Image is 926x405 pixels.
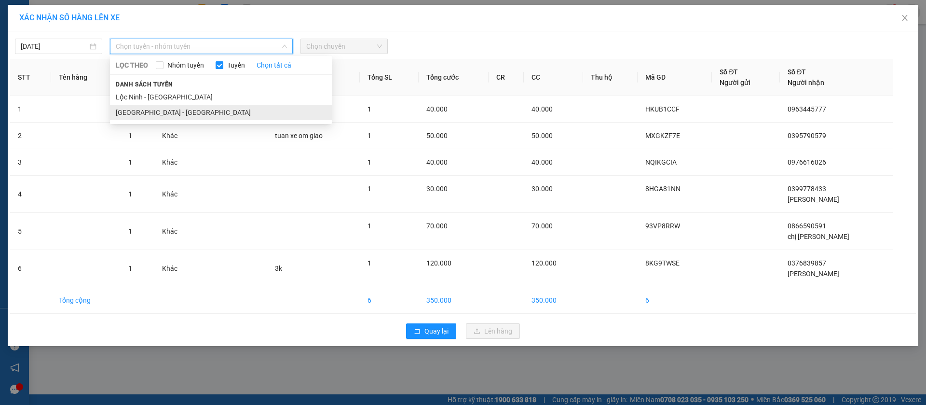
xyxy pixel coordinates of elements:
[788,185,826,193] span: 0399778433
[360,59,419,96] th: Tổng SL
[19,13,120,22] span: XÁC NHẬN SỐ HÀNG LÊN XE
[282,43,287,49] span: down
[163,60,208,70] span: Nhóm tuyến
[154,250,200,287] td: Khác
[275,132,323,140] span: tuan xe om giao
[154,176,200,213] td: Khác
[414,328,421,335] span: rollback
[10,250,51,287] td: 6
[531,259,557,267] span: 120.000
[645,132,680,140] span: MXGKZF7E
[419,287,489,314] td: 350.000
[128,158,132,166] span: 1
[368,105,371,113] span: 1
[645,158,677,166] span: NQIKGCIA
[154,149,200,176] td: Khác
[426,259,451,267] span: 120.000
[110,105,332,120] li: [GEOGRAPHIC_DATA] - [GEOGRAPHIC_DATA]
[128,190,132,198] span: 1
[223,60,249,70] span: Tuyến
[116,60,148,70] span: LỌC THEO
[275,265,282,272] span: 3k
[788,233,849,240] span: chị [PERSON_NAME]
[10,123,51,149] td: 2
[368,185,371,193] span: 1
[426,222,448,230] span: 70.000
[110,89,332,105] li: Lộc Ninh - [GEOGRAPHIC_DATA]
[154,213,200,250] td: Khác
[524,59,583,96] th: CC
[368,259,371,267] span: 1
[645,259,680,267] span: 8KG9TWSE
[10,59,51,96] th: STT
[720,68,738,76] span: Số ĐT
[10,96,51,123] td: 1
[10,213,51,250] td: 5
[128,265,132,272] span: 1
[51,287,121,314] td: Tổng cộng
[426,158,448,166] span: 40.000
[788,222,826,230] span: 0866590591
[406,323,456,339] button: rollbackQuay lại
[645,105,680,113] span: HKUB1CCF
[424,326,449,336] span: Quay lại
[116,39,287,54] span: Chọn tuyến - nhóm tuyến
[426,132,448,140] span: 50.000
[368,222,371,230] span: 1
[720,79,750,86] span: Người gửi
[128,132,132,140] span: 1
[638,59,712,96] th: Mã GD
[583,59,638,96] th: Thu hộ
[154,123,200,149] td: Khác
[645,185,681,193] span: 8HGA81NN
[531,222,553,230] span: 70.000
[788,158,826,166] span: 0976616026
[788,196,839,203] span: [PERSON_NAME]
[788,68,806,76] span: Số ĐT
[891,5,918,32] button: Close
[51,59,121,96] th: Tên hàng
[531,105,553,113] span: 40.000
[531,158,553,166] span: 40.000
[360,287,419,314] td: 6
[531,185,553,193] span: 30.000
[110,80,179,89] span: Danh sách tuyến
[466,323,520,339] button: uploadLên hàng
[524,287,583,314] td: 350.000
[10,176,51,213] td: 4
[128,227,132,235] span: 1
[788,105,826,113] span: 0963445777
[368,132,371,140] span: 1
[426,105,448,113] span: 40.000
[419,59,489,96] th: Tổng cước
[10,149,51,176] td: 3
[788,132,826,140] span: 0395790579
[638,287,712,314] td: 6
[426,185,448,193] span: 30.000
[306,39,382,54] span: Chọn chuyến
[788,79,824,86] span: Người nhận
[21,41,88,52] input: 15/09/2025
[645,222,680,230] span: 93VP8RRW
[788,259,826,267] span: 0376839857
[257,60,291,70] a: Chọn tất cả
[901,14,909,22] span: close
[531,132,553,140] span: 50.000
[489,59,524,96] th: CR
[788,270,839,278] span: [PERSON_NAME]
[368,158,371,166] span: 1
